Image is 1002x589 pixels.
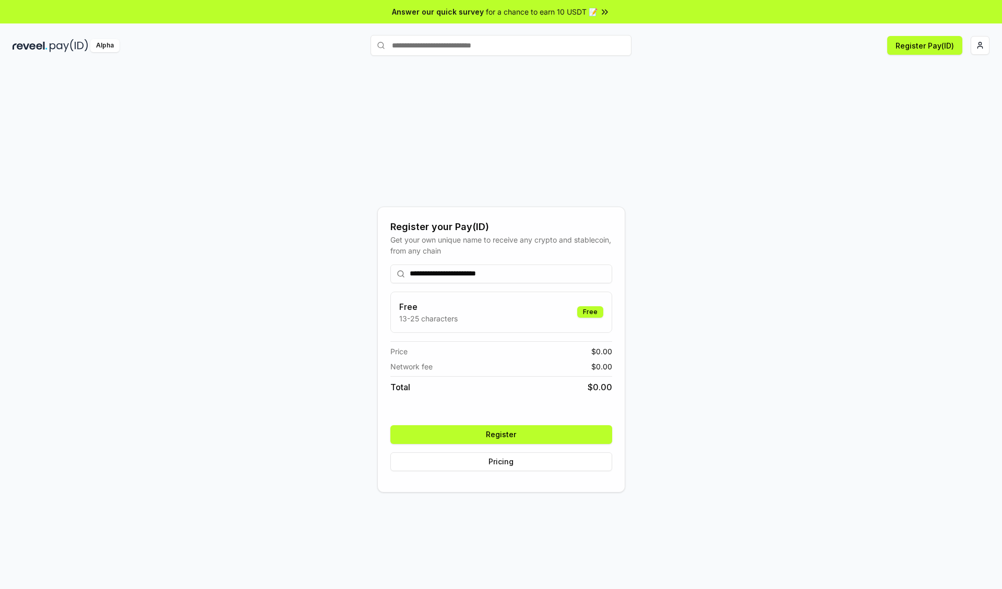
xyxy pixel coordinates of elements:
[390,381,410,393] span: Total
[390,425,612,444] button: Register
[591,361,612,372] span: $ 0.00
[390,346,408,357] span: Price
[90,39,120,52] div: Alpha
[390,234,612,256] div: Get your own unique name to receive any crypto and stablecoin, from any chain
[591,346,612,357] span: $ 0.00
[390,452,612,471] button: Pricing
[390,220,612,234] div: Register your Pay(ID)
[577,306,603,318] div: Free
[399,313,458,324] p: 13-25 characters
[13,39,47,52] img: reveel_dark
[392,6,484,17] span: Answer our quick survey
[50,39,88,52] img: pay_id
[399,300,458,313] h3: Free
[390,361,433,372] span: Network fee
[486,6,598,17] span: for a chance to earn 10 USDT 📝
[887,36,962,55] button: Register Pay(ID)
[588,381,612,393] span: $ 0.00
